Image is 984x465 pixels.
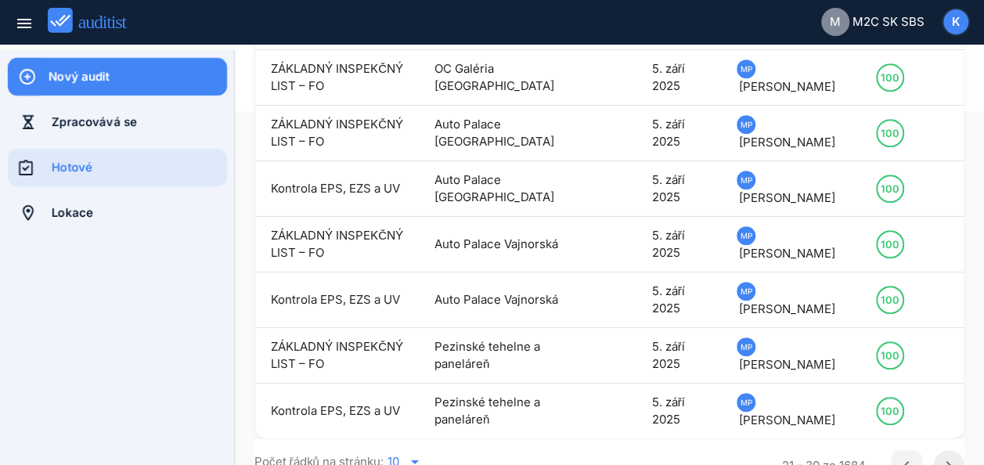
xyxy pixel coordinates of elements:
[740,338,752,355] span: MP
[255,50,419,106] td: ZÁKLADNÝ INSPEKČNÝ LIST – FO
[255,272,419,328] td: Kontrola EPS, EZS a UV
[881,176,899,201] div: 100
[8,149,227,186] a: Hotové
[739,357,835,372] span: [PERSON_NAME]
[8,103,227,141] a: Zpracovává se
[636,106,721,161] td: 5. září 2025
[739,246,835,261] span: [PERSON_NAME]
[636,161,721,217] td: 5. září 2025
[419,328,605,384] td: Pezinské tehelne a paneláreň
[49,68,227,85] div: Nový audit
[419,106,605,161] td: Auto Palace [GEOGRAPHIC_DATA]
[952,13,961,31] span: K
[419,50,605,106] td: OC Galéria [GEOGRAPHIC_DATA]
[419,272,605,328] td: Auto Palace Vajnorská
[636,50,721,106] td: 5. září 2025
[636,217,721,272] td: 5. září 2025
[255,106,419,161] td: ZÁKLADNÝ INSPEKČNÝ LIST – FO
[739,190,835,205] span: [PERSON_NAME]
[636,328,721,384] td: 5. září 2025
[830,13,841,31] span: M
[881,121,899,146] div: 100
[255,328,419,384] td: ZÁKLADNÝ INSPEKČNÝ LIST – FO
[740,394,752,411] span: MP
[636,384,721,439] td: 5. září 2025
[739,413,835,427] span: [PERSON_NAME]
[881,232,899,257] div: 100
[740,283,752,300] span: MP
[419,161,605,217] td: Auto Palace [GEOGRAPHIC_DATA]
[636,272,721,328] td: 5. září 2025
[852,13,925,31] span: M2C SK SBS
[419,217,605,272] td: Auto Palace Vajnorská
[255,384,419,439] td: Kontrola EPS, EZS a UV
[419,384,605,439] td: Pezinské tehelne a paneláreň
[740,227,752,244] span: MP
[881,343,899,368] div: 100
[15,14,34,33] i: menu
[255,217,419,272] td: ZÁKLADNÝ INSPEKČNÝ LIST – FO
[942,8,970,36] button: K
[52,159,227,176] div: Hotové
[255,161,419,217] td: Kontrola EPS, EZS a UV
[739,79,835,94] span: [PERSON_NAME]
[739,135,835,150] span: [PERSON_NAME]
[48,8,141,34] img: auditist_logo_new.svg
[8,194,227,232] a: Lokace
[881,65,899,90] div: 100
[52,204,227,222] div: Lokace
[739,301,835,316] span: [PERSON_NAME]
[740,116,752,133] span: MP
[740,60,752,77] span: MP
[52,114,227,131] div: Zpracovává se
[740,171,752,189] span: MP
[881,287,899,312] div: 100
[881,398,899,424] div: 100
